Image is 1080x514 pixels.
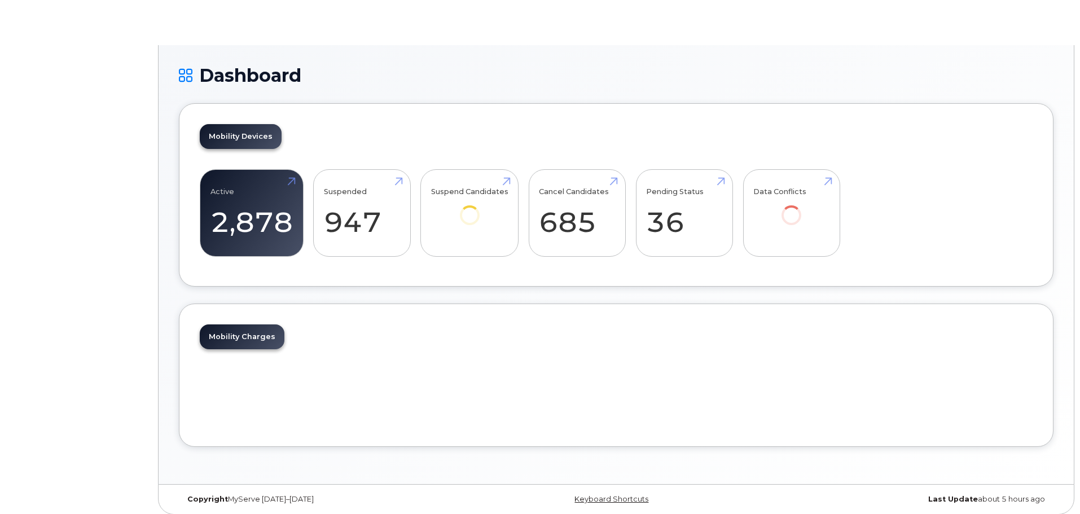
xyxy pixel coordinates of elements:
a: Keyboard Shortcuts [574,495,648,503]
a: Suspended 947 [324,176,400,251]
strong: Copyright [187,495,228,503]
a: Active 2,878 [210,176,293,251]
div: about 5 hours ago [762,495,1053,504]
h1: Dashboard [179,65,1053,85]
a: Mobility Devices [200,124,282,149]
a: Pending Status 36 [646,176,722,251]
strong: Last Update [928,495,978,503]
div: MyServe [DATE]–[DATE] [179,495,471,504]
a: Data Conflicts [753,176,829,241]
a: Suspend Candidates [431,176,508,241]
a: Mobility Charges [200,324,284,349]
a: Cancel Candidates 685 [539,176,615,251]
